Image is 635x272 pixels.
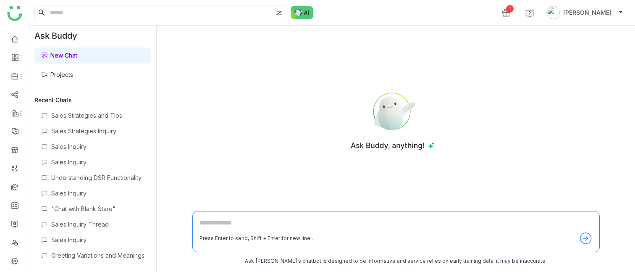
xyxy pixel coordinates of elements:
[51,221,144,228] div: Sales Inquiry Thread
[7,6,22,21] img: logo
[546,6,560,19] img: avatar
[34,96,151,103] div: Recent Chats
[276,10,283,16] img: search-type.svg
[545,6,625,19] button: [PERSON_NAME]
[51,174,144,181] div: Understanding DSR Functionality
[525,9,534,18] img: help.svg
[29,26,156,46] div: Ask Buddy
[51,127,144,135] div: Sales Strategies Inquiry
[51,158,144,166] div: Sales Inquiry
[51,112,144,119] div: Sales Strategies and Tips
[291,6,313,19] img: ask-buddy-normal.svg
[51,252,144,259] div: Greeting Variations and Meanings
[51,143,144,150] div: Sales Inquiry
[192,257,600,265] div: Ask [PERSON_NAME]’s chatbot is designed to be informative and service relies on early training da...
[41,71,73,78] a: Projects
[51,190,144,197] div: Sales Inquiry
[563,8,611,17] span: [PERSON_NAME]
[506,5,514,13] div: 1
[51,205,144,212] div: "Chat with Blank Stare"
[199,235,313,243] div: Press Enter to send, Shift + Enter for new line..
[51,236,144,243] div: Sales Inquiry
[41,52,77,59] a: New Chat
